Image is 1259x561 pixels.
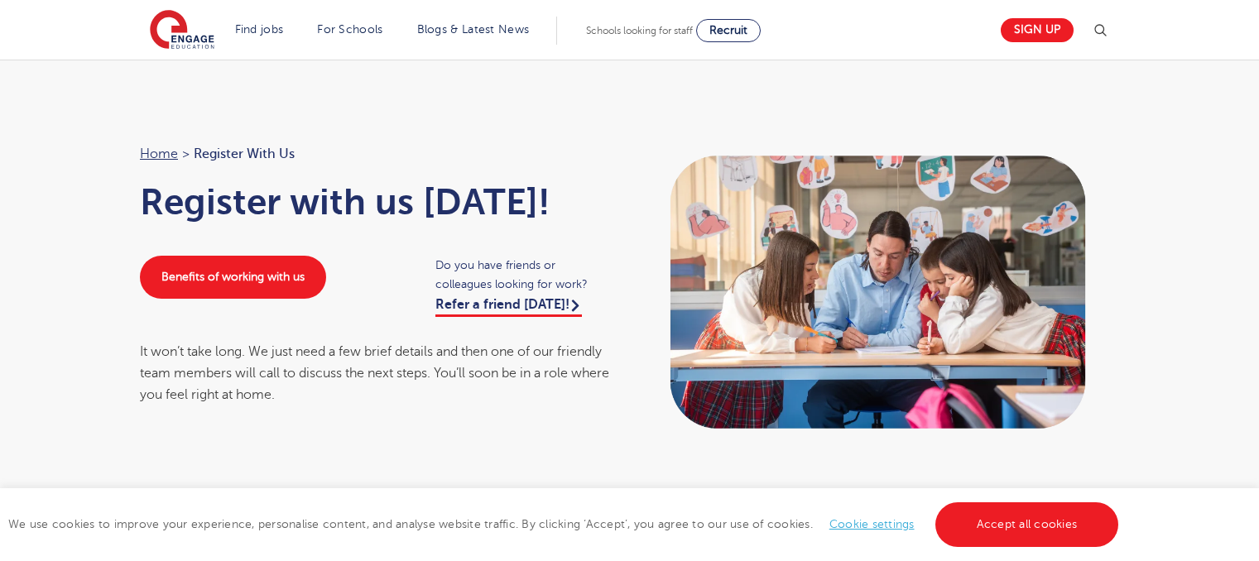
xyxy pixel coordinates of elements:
[140,181,613,223] h1: Register with us [DATE]!
[150,10,214,51] img: Engage Education
[8,518,1122,530] span: We use cookies to improve your experience, personalise content, and analyse website traffic. By c...
[140,256,326,299] a: Benefits of working with us
[1001,18,1074,42] a: Sign up
[935,502,1119,547] a: Accept all cookies
[709,24,747,36] span: Recruit
[235,23,284,36] a: Find jobs
[140,341,613,406] div: It won’t take long. We just need a few brief details and then one of our friendly team members wi...
[435,297,582,317] a: Refer a friend [DATE]!
[182,146,190,161] span: >
[194,143,295,165] span: Register with us
[140,146,178,161] a: Home
[586,25,693,36] span: Schools looking for staff
[140,143,613,165] nav: breadcrumb
[829,518,915,530] a: Cookie settings
[696,19,761,42] a: Recruit
[417,23,530,36] a: Blogs & Latest News
[435,256,613,294] span: Do you have friends or colleagues looking for work?
[317,23,382,36] a: For Schools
